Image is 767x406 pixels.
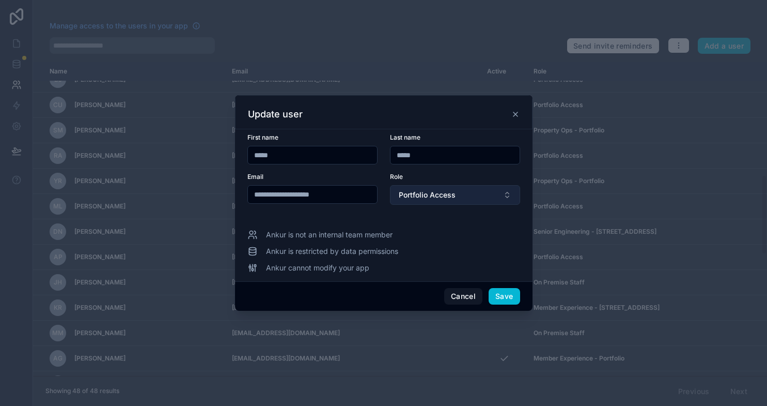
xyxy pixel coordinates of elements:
span: First name [247,133,278,141]
span: Email [247,173,263,181]
button: Cancel [444,288,482,305]
h3: Update user [248,108,303,121]
button: Select Button [390,185,520,205]
span: Portfolio Access [399,190,456,200]
span: Ankur cannot modify your app [266,263,369,273]
span: Last name [390,133,420,141]
span: Ankur is not an internal team member [266,230,393,240]
span: Role [390,173,403,181]
button: Save [489,288,520,305]
span: Ankur is restricted by data permissions [266,246,398,257]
